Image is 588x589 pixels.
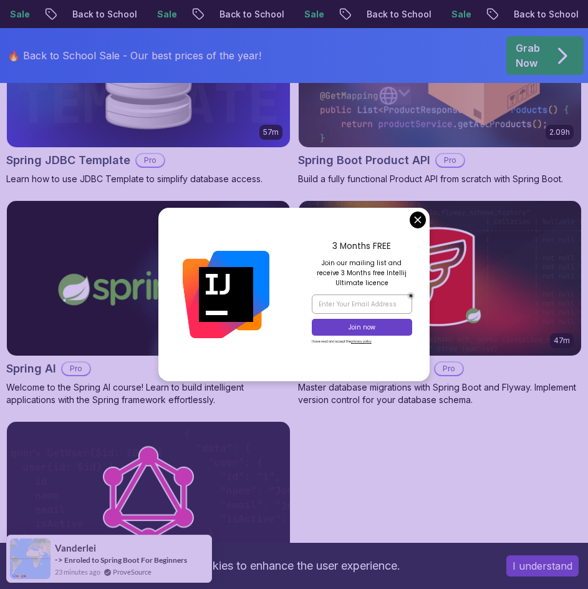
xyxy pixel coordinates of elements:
[6,381,291,406] p: Welcome to the Spring AI course! Learn to build intelligent applications with the Spring framewor...
[298,200,582,406] a: Flyway and Spring Boot card47mFlyway and Spring BootProMaster database migrations with Spring Boo...
[6,360,56,377] h2: Spring AI
[64,555,187,565] a: Enroled to Spring Boot For Beginners
[294,8,334,21] p: Sale
[263,127,279,137] p: 57m
[298,381,582,406] p: Master database migrations with Spring Boot and Flyway. Implement version control for your databa...
[299,201,582,356] img: Flyway and Spring Boot card
[55,543,96,553] span: Vanderlei
[356,8,441,21] p: Back to School
[6,173,291,185] p: Learn how to use JDBC Template to simplify database access.
[137,154,164,167] p: Pro
[298,152,430,169] h2: Spring Boot Product API
[7,48,261,63] p: 🔥 Back to School Sale - Our best prices of the year!
[554,336,570,346] p: 47m
[62,363,90,375] p: Pro
[55,567,100,577] span: 23 minutes ago
[9,552,488,580] div: This website uses cookies to enhance the user experience.
[147,8,186,21] p: Sale
[6,152,130,169] h2: Spring JDBC Template
[436,154,464,167] p: Pro
[62,8,147,21] p: Back to School
[113,567,152,577] a: ProveSource
[6,200,291,406] a: Spring AI card54mSpring AIProWelcome to the Spring AI course! Learn to build intelligent applicat...
[435,363,463,375] p: Pro
[209,8,294,21] p: Back to School
[7,201,290,356] img: Spring AI card
[516,41,540,71] p: Grab Now
[10,538,51,579] img: provesource social proof notification image
[441,8,481,21] p: Sale
[7,422,290,577] img: Spring for GraphQL card
[55,555,63,565] span: ->
[549,127,570,137] p: 2.09h
[503,8,588,21] p: Back to School
[506,555,579,577] button: Accept cookies
[298,173,582,185] p: Build a fully functional Product API from scratch with Spring Boot.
